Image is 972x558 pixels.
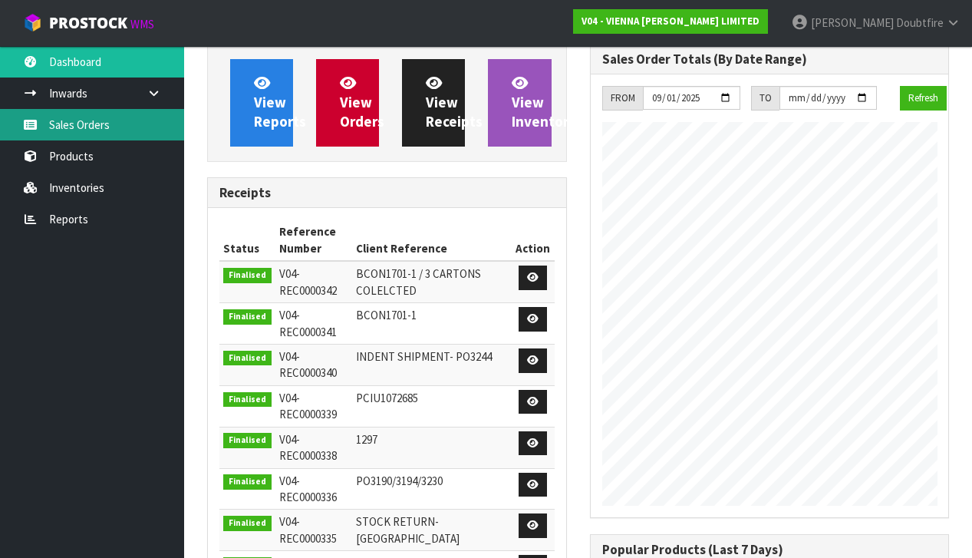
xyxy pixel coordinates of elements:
span: Finalised [223,268,272,283]
span: BCON1701-1 [356,308,417,322]
div: TO [751,86,779,111]
span: 1297 [356,432,377,447]
span: V04-REC0000342 [279,266,337,297]
span: [PERSON_NAME] [811,15,894,30]
span: Finalised [223,516,272,531]
th: Reference Number [275,220,353,261]
a: ViewInventory [488,59,551,147]
h3: Popular Products (Last 7 Days) [602,543,937,557]
span: STOCK RETURN- [GEOGRAPHIC_DATA] [356,514,460,545]
span: V04-REC0000340 [279,349,337,380]
strong: V04 - VIENNA [PERSON_NAME] LIMITED [582,15,759,28]
span: V04-REC0000336 [279,474,337,504]
th: Action [512,220,554,261]
span: ProStock [49,13,127,33]
span: V04-REC0000335 [279,514,337,545]
span: BCON1701-1 / 3 CARTONS COLELCTED [356,266,481,297]
a: ViewOrders [316,59,379,147]
span: V04-REC0000338 [279,432,337,463]
span: View Inventory [512,74,576,131]
span: V04-REC0000339 [279,391,337,421]
div: FROM [602,86,643,111]
th: Client Reference [352,220,512,261]
button: Refresh [900,86,947,111]
span: Finalised [223,351,272,366]
span: Finalised [223,474,272,490]
span: Finalised [223,433,272,448]
a: ViewReports [230,59,293,147]
th: Status [219,220,275,261]
a: ViewReceipts [402,59,465,147]
span: Finalised [223,392,272,408]
span: INDENT SHIPMENT- PO3244 [356,349,492,364]
span: Finalised [223,309,272,325]
span: Doubtfire [896,15,944,30]
span: View Orders [340,74,384,131]
span: V04-REC0000341 [279,308,337,338]
span: View Receipts [426,74,483,131]
h3: Sales Order Totals (By Date Range) [602,52,937,67]
span: PCIU1072685 [356,391,418,405]
h3: Receipts [219,186,555,200]
small: WMS [130,17,154,31]
span: View Reports [254,74,306,131]
span: PO3190/3194/3230 [356,474,443,488]
img: cube-alt.png [23,13,42,32]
